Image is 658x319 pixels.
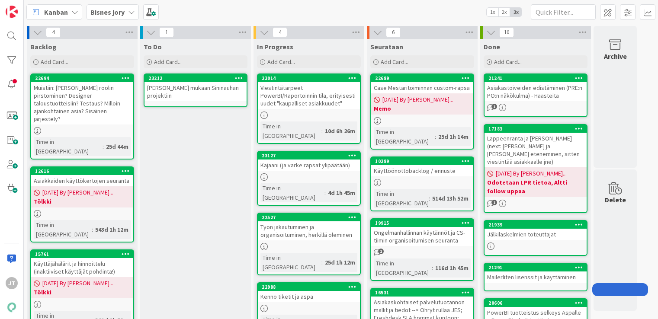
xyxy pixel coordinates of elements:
span: : [435,132,436,141]
div: 10289 [375,158,473,164]
a: 12616Asiakkaiden käyttökertojen seuranta[DATE] By [PERSON_NAME]...TölkkiTime in [GEOGRAPHIC_DATA]... [30,166,134,242]
div: 22689 [375,75,473,81]
span: : [429,194,430,203]
img: Visit kanbanzone.com [6,6,18,18]
div: 22694 [35,75,133,81]
div: 23014Viestintätarpeet PowerBI/Raportoinnin tila, erityisesti uudet "kaupalliset asiakkuudet" [258,74,360,109]
span: Add Card... [154,58,182,66]
div: 25d 44m [104,142,131,151]
div: Archive [604,51,627,61]
span: [DATE] By [PERSON_NAME]... [42,188,113,197]
div: 20606 [485,299,587,307]
div: 22694 [31,74,133,82]
b: Odotetaan LPR tietoa, Altti follow uppaa [487,178,584,195]
div: 4d 1h 45m [326,188,357,198]
span: 1x [487,8,498,16]
div: 23127 [258,152,360,159]
div: Asiakkaiden käyttökertojen seuranta [31,175,133,186]
span: Backlog [30,42,57,51]
a: 22527Työn jakautuminen ja organisoituminen, herkillä oleminenTime in [GEOGRAPHIC_DATA]:25d 1h 12m [257,213,361,275]
a: 22689Case Mestaritoiminnan custom-rapsa[DATE] By [PERSON_NAME]...MemoTime in [GEOGRAPHIC_DATA]:25... [370,73,474,150]
span: Add Card... [381,58,408,66]
a: 19915Ongelmanhallinnan käytännöt ja CS-tiimin organisoitumisen seurantaTime in [GEOGRAPHIC_DATA]:... [370,218,474,281]
span: 1 [491,104,497,109]
div: 10289 [371,157,473,165]
div: Time in [GEOGRAPHIC_DATA] [374,258,432,278]
div: 19915Ongelmanhallinnan käytännöt ja CS-tiimin organisoitumisen seuranta [371,219,473,246]
a: 22694Muistiin: [PERSON_NAME] roolin pirstominen? Designer taloustuotteisiin? Testaus? Milloin aja... [30,73,134,159]
div: 17183 [488,126,587,132]
div: 12616 [31,167,133,175]
div: 15761 [35,251,133,257]
div: 16531 [375,290,473,296]
div: 22689 [371,74,473,82]
div: 22527 [258,214,360,221]
span: To Do [144,42,162,51]
div: Time in [GEOGRAPHIC_DATA] [34,220,92,239]
div: Jälkilaskelmien toteuttajat [485,229,587,240]
div: 19915 [371,219,473,227]
b: Tölkki [34,197,131,206]
div: Kenno tiketit ja aspa [258,291,360,302]
span: : [321,258,323,267]
span: Kanban [44,7,68,17]
span: Done [484,42,500,51]
input: Quick Filter... [531,4,596,20]
div: 22988 [258,283,360,291]
div: 21939Jälkilaskelmien toteuttajat [485,221,587,240]
div: 21241Asiakastoiveiden edistäminen (PRE:n PO:n näkökulma) - Haasteita [485,74,587,101]
b: Bisnes jory [90,8,125,16]
b: Tölkki [34,288,131,297]
div: 21291 [488,265,587,271]
div: 22689Case Mestaritoiminnan custom-rapsa [371,74,473,93]
img: avatar [6,301,18,313]
a: 21291Mailerliten lisenssit ja käyttäminen [484,263,587,291]
span: 1 [159,27,174,38]
span: Add Card... [267,58,295,66]
div: 21241 [485,74,587,82]
div: 21939 [485,221,587,229]
div: 15761 [31,250,133,258]
div: 17183Lappeenranta ja [PERSON_NAME] (next: [PERSON_NAME] ja [PERSON_NAME] eteneminen, sitten viest... [485,125,587,167]
div: 21291 [485,264,587,271]
div: 12616 [35,168,133,174]
div: 22988Kenno tiketit ja aspa [258,283,360,302]
div: Delete [605,195,626,205]
span: [DATE] By [PERSON_NAME]... [496,169,567,178]
div: Työn jakautuminen ja organisoituminen, herkillä oleminen [258,221,360,240]
b: Memo [374,104,471,113]
div: 10d 6h 26m [323,126,357,136]
div: 22988 [262,284,360,290]
div: 21241 [488,75,587,81]
div: 23127Kajaani (ja varke rapsat ylipäätään) [258,152,360,171]
div: 23212 [148,75,247,81]
div: 21939 [488,222,587,228]
span: 10 [499,27,514,38]
span: : [432,263,433,273]
a: 21939Jälkilaskelmien toteuttajat [484,220,587,256]
div: 23212[PERSON_NAME] mukaan Sininauhan projektiin [144,74,247,101]
div: 21291Mailerliten lisenssit ja käyttäminen [485,264,587,283]
a: 23127Kajaani (ja varke rapsat ylipäätään)Time in [GEOGRAPHIC_DATA]:4d 1h 45m [257,151,361,206]
div: Käyttäjähälärit ja hinnoittelu (inaktiiviset käyttäjät pohdinta!) [31,258,133,277]
div: Viestintätarpeet PowerBI/Raportoinnin tila, erityisesti uudet "kaupalliset asiakkuudet" [258,82,360,109]
span: Seurataan [370,42,403,51]
div: JT [6,277,18,289]
div: 543d 1h 12m [93,225,131,234]
div: 22694Muistiin: [PERSON_NAME] roolin pirstominen? Designer taloustuotteisiin? Testaus? Milloin aja... [31,74,133,124]
div: Asiakastoiveiden edistäminen (PRE:n PO:n näkökulma) - Haasteita [485,82,587,101]
span: Add Card... [494,58,522,66]
div: Time in [GEOGRAPHIC_DATA] [260,183,324,202]
span: 3x [510,8,522,16]
span: In Progress [257,42,293,51]
a: 21241Asiakastoiveiden edistäminen (PRE:n PO:n näkökulma) - Haasteita [484,73,587,117]
div: Muistiin: [PERSON_NAME] roolin pirstominen? Designer taloustuotteisiin? Testaus? Milloin ajankoht... [31,82,133,124]
span: : [103,142,104,151]
span: [DATE] By [PERSON_NAME]... [42,279,113,288]
div: Time in [GEOGRAPHIC_DATA] [34,137,103,156]
div: Time in [GEOGRAPHIC_DATA] [260,121,321,140]
div: 12616Asiakkaiden käyttökertojen seuranta [31,167,133,186]
div: Käyttöönottobacklog / ennuste [371,165,473,176]
span: 4 [273,27,287,38]
div: Time in [GEOGRAPHIC_DATA] [374,127,435,146]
